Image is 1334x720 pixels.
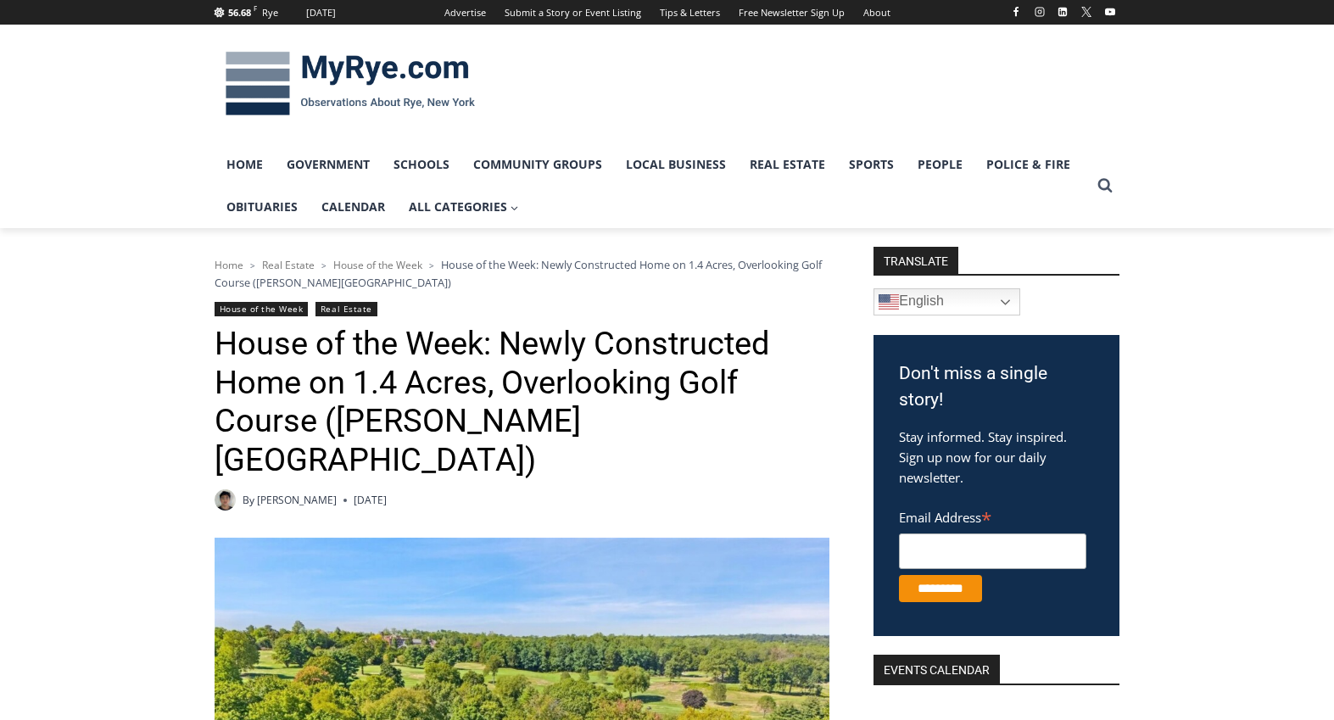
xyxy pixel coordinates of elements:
[228,6,251,19] span: 56.68
[409,198,519,216] span: All Categories
[315,302,377,316] a: Real Estate
[354,492,387,508] time: [DATE]
[461,143,614,186] a: Community Groups
[215,258,243,272] a: Home
[382,143,461,186] a: Schools
[879,292,899,312] img: en
[333,258,422,272] a: House of the Week
[974,143,1082,186] a: Police & Fire
[215,489,236,511] a: Author image
[275,143,382,186] a: Government
[215,143,275,186] a: Home
[257,493,337,507] a: [PERSON_NAME]
[1076,2,1097,22] a: X
[250,260,255,271] span: >
[215,302,309,316] a: House of the Week
[874,288,1020,315] a: English
[874,655,1000,684] h2: Events Calendar
[1006,2,1026,22] a: Facebook
[837,143,906,186] a: Sports
[262,258,315,272] a: Real Estate
[243,492,254,508] span: By
[429,260,434,271] span: >
[306,5,336,20] div: [DATE]
[215,256,829,291] nav: Breadcrumbs
[321,260,327,271] span: >
[1100,2,1120,22] a: YouTube
[215,143,1090,229] nav: Primary Navigation
[262,5,278,20] div: Rye
[899,500,1086,531] label: Email Address
[215,40,486,128] img: MyRye.com
[1030,2,1050,22] a: Instagram
[215,325,829,479] h1: House of the Week: Newly Constructed Home on 1.4 Acres, Overlooking Golf Course ([PERSON_NAME][GE...
[1052,2,1073,22] a: Linkedin
[215,257,822,289] span: House of the Week: Newly Constructed Home on 1.4 Acres, Overlooking Golf Course ([PERSON_NAME][GE...
[738,143,837,186] a: Real Estate
[215,186,310,228] a: Obituaries
[899,427,1094,488] p: Stay informed. Stay inspired. Sign up now for our daily newsletter.
[254,3,257,13] span: F
[906,143,974,186] a: People
[397,186,531,228] a: All Categories
[215,489,236,511] img: Patel, Devan - bio cropped 200x200
[310,186,397,228] a: Calendar
[1090,170,1120,201] button: View Search Form
[874,247,958,274] strong: TRANSLATE
[614,143,738,186] a: Local Business
[899,360,1094,414] h3: Don't miss a single story!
